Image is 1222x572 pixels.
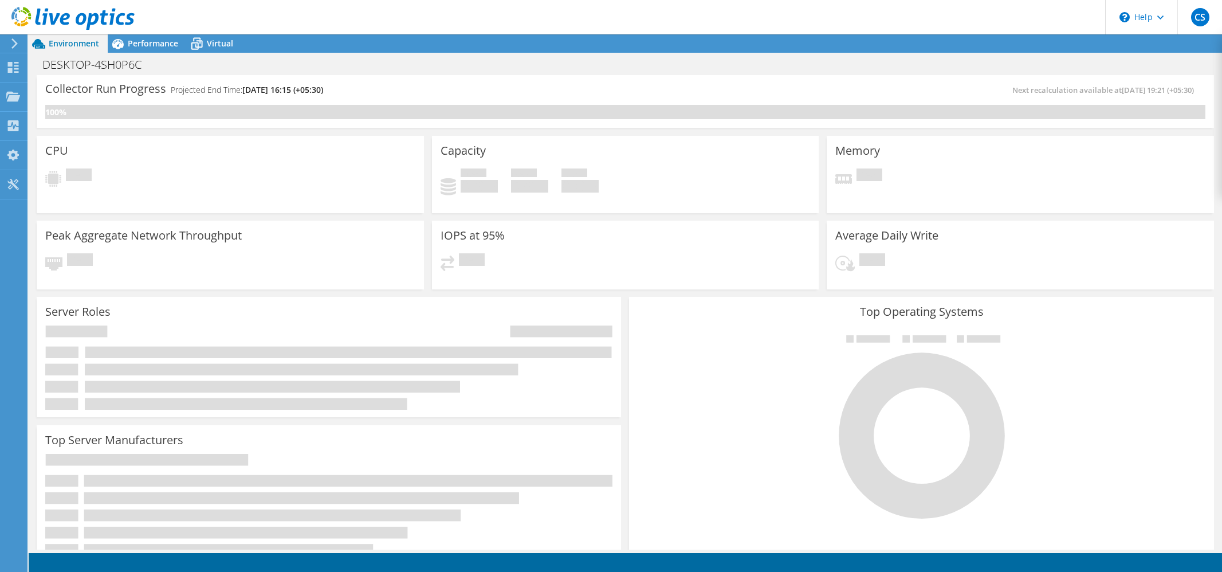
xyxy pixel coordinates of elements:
h4: 0 GiB [511,180,548,193]
h3: Capacity [441,144,486,157]
svg: \n [1119,12,1130,22]
span: Total [561,169,587,180]
span: Virtual [207,38,233,49]
h3: CPU [45,144,68,157]
span: Performance [128,38,178,49]
h3: Top Operating Systems [638,305,1205,318]
h4: Projected End Time: [171,84,323,96]
span: Pending [67,253,93,269]
h3: Memory [835,144,880,157]
span: [DATE] 16:15 (+05:30) [242,84,323,95]
span: Pending [856,169,882,184]
span: Environment [49,38,99,49]
span: Pending [859,253,885,269]
span: Free [511,169,537,180]
h3: Peak Aggregate Network Throughput [45,229,242,242]
span: Pending [459,253,485,269]
h3: IOPS at 95% [441,229,505,242]
h3: Average Daily Write [835,229,938,242]
span: CS [1191,8,1209,26]
h4: 0 GiB [461,180,498,193]
span: [DATE] 19:21 (+05:30) [1122,85,1194,95]
h3: Server Roles [45,305,111,318]
h3: Top Server Manufacturers [45,434,183,446]
h4: 0 GiB [561,180,599,193]
span: Next recalculation available at [1012,85,1200,95]
span: Pending [66,169,92,184]
h1: DESKTOP-4SH0P6C [37,58,159,71]
span: Used [461,169,486,180]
